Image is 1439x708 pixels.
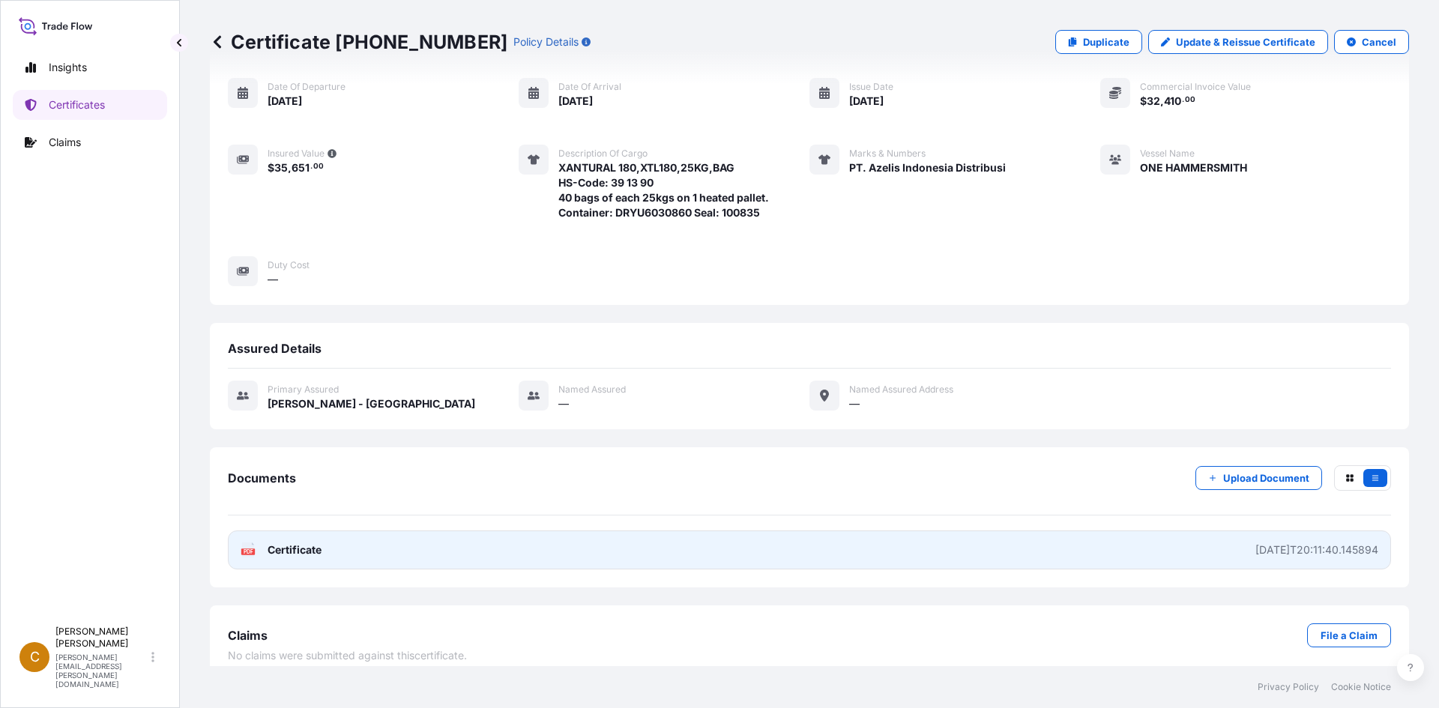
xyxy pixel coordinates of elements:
span: Assured Details [228,341,322,356]
span: Vessel Name [1140,148,1195,160]
p: Insights [49,60,87,75]
span: Claims [228,628,268,643]
span: Certificate [268,542,322,557]
span: Duty Cost [268,259,310,271]
span: . [1182,97,1184,103]
span: Commercial Invoice Value [1140,81,1251,93]
span: 651 [292,163,310,173]
a: PDFCertificate[DATE]T20:11:40.145894 [228,530,1391,569]
a: Cookie Notice [1331,681,1391,693]
a: Certificates [13,90,167,120]
p: Cancel [1362,34,1396,49]
div: [DATE]T20:11:40.145894 [1255,542,1378,557]
span: C [30,650,40,665]
p: Claims [49,135,81,150]
button: Upload Document [1195,466,1322,490]
span: XANTURAL 180,XTL180,25KG,BAG HS-Code: 39 13 90 40 bags of each 25kgs on 1 heated pallet. Containe... [558,160,769,220]
span: [PERSON_NAME] - [GEOGRAPHIC_DATA] [268,396,475,411]
span: 32 [1147,96,1160,106]
p: Duplicate [1083,34,1129,49]
span: Date of arrival [558,81,621,93]
span: , [288,163,292,173]
a: File a Claim [1307,623,1391,647]
span: , [1160,96,1164,106]
p: Update & Reissue Certificate [1176,34,1315,49]
span: Named Assured Address [849,384,953,396]
span: Description of cargo [558,148,648,160]
button: Cancel [1334,30,1409,54]
span: Insured Value [268,148,325,160]
a: Insights [13,52,167,82]
a: Duplicate [1055,30,1142,54]
span: [DATE] [268,94,302,109]
span: [DATE] [849,94,884,109]
p: Certificates [49,97,105,112]
text: PDF [244,549,253,554]
a: Privacy Policy [1258,681,1319,693]
span: Named Assured [558,384,626,396]
p: Certificate [PHONE_NUMBER] [210,30,507,54]
a: Update & Reissue Certificate [1148,30,1328,54]
p: File a Claim [1321,628,1378,643]
span: $ [1140,96,1147,106]
p: Policy Details [513,34,579,49]
span: Marks & Numbers [849,148,926,160]
span: 00 [1185,97,1195,103]
span: Documents [228,471,296,485]
span: Date of departure [268,81,346,93]
span: 00 [313,164,324,169]
span: — [558,396,569,411]
span: ONE HAMMERSMITH [1140,160,1247,175]
span: — [849,396,860,411]
span: Primary assured [268,384,339,396]
span: 410 [1164,96,1181,106]
span: Issue Date [849,81,893,93]
span: No claims were submitted against this certificate . [228,648,467,663]
span: — [268,272,278,287]
span: . [310,164,313,169]
a: Claims [13,127,167,157]
span: [DATE] [558,94,593,109]
p: [PERSON_NAME][EMAIL_ADDRESS][PERSON_NAME][DOMAIN_NAME] [55,653,148,689]
p: Upload Document [1223,471,1309,485]
p: [PERSON_NAME] [PERSON_NAME] [55,626,148,650]
span: 35 [274,163,288,173]
span: $ [268,163,274,173]
span: PT. Azelis Indonesia Distribusi [849,160,1006,175]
